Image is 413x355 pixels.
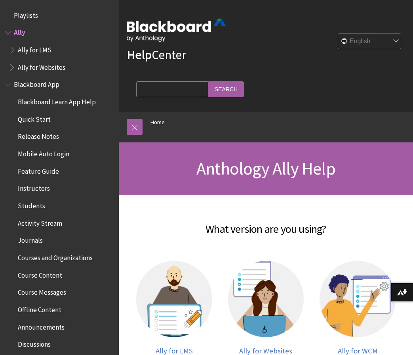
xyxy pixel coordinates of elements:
[18,320,65,331] span: Announcements
[18,61,65,71] span: Ally for Websites
[127,47,152,63] strong: Help
[14,78,59,89] span: Blackboard App
[18,182,50,193] span: Instructors
[18,286,66,297] span: Course Messages
[18,147,69,158] span: Mobile Auto Login
[18,113,51,123] span: Quick Start
[127,19,226,42] img: Blackboard by Anthology
[196,157,335,179] span: Anthology Ally Help
[14,9,38,19] span: Playlists
[127,47,186,63] a: HelpCenter
[18,165,59,175] span: Feature Guide
[18,130,59,141] span: Release Notes
[5,26,114,74] nav: Book outline for Anthology Ally Help
[127,211,405,237] h2: What version are you using?
[18,95,96,106] span: Blackboard Learn App Help
[5,9,114,22] nav: Book outline for Playlists
[14,26,25,37] span: Ally
[228,261,304,337] img: Ally for Websites
[18,199,45,210] span: Students
[18,338,51,348] span: Discussions
[320,261,396,337] img: Ally for WCM
[18,251,93,262] span: Courses and Organizations
[150,117,165,127] a: Home
[18,217,62,227] span: Activity Stream
[18,43,51,54] span: Ally for LMS
[18,269,62,279] span: Course Content
[338,33,402,49] select: Site Language Selector
[18,234,43,245] span: Journals
[18,303,61,314] span: Offline Content
[208,81,244,97] input: Search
